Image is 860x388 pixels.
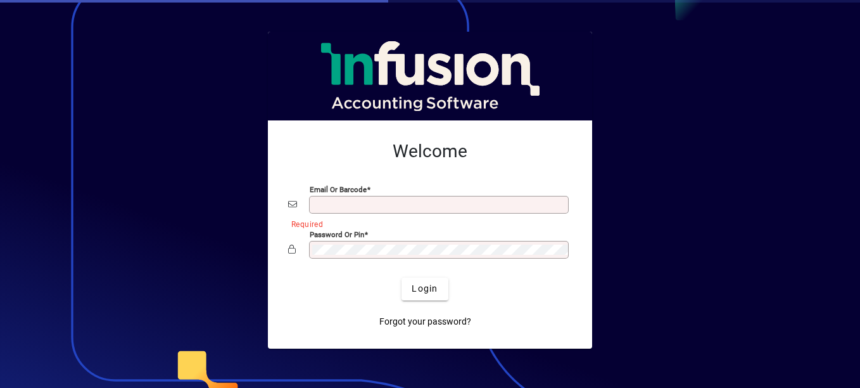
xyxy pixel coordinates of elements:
[310,230,364,238] mat-label: Password or Pin
[288,141,572,162] h2: Welcome
[402,278,448,301] button: Login
[374,311,476,333] a: Forgot your password?
[379,315,471,328] span: Forgot your password?
[412,282,438,295] span: Login
[310,184,367,193] mat-label: Email or Barcode
[291,217,562,230] mat-error: Required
